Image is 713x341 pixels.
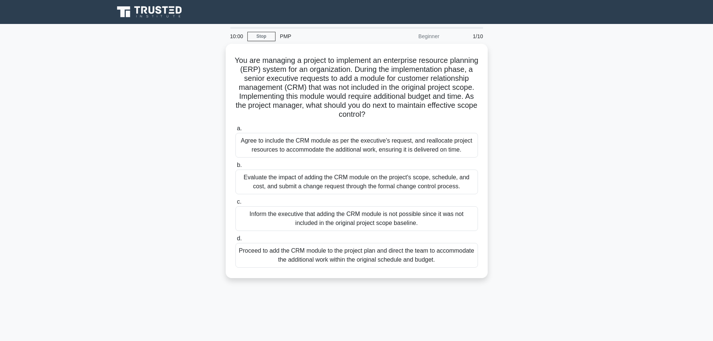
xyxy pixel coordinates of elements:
[235,206,478,231] div: Inform the executive that adding the CRM module is not possible since it was not included in the ...
[237,125,242,131] span: a.
[235,170,478,194] div: Evaluate the impact of adding the CRM module on the project's scope, schedule, and cost, and subm...
[378,29,444,44] div: Beginner
[235,133,478,158] div: Agree to include the CRM module as per the executive's request, and reallocate project resources ...
[444,29,488,44] div: 1/10
[247,32,275,41] a: Stop
[226,29,247,44] div: 10:00
[237,198,241,205] span: c.
[235,243,478,268] div: Proceed to add the CRM module to the project plan and direct the team to accommodate the addition...
[237,162,242,168] span: b.
[275,29,378,44] div: PMP
[235,56,479,119] h5: You are managing a project to implement an enterprise resource planning (ERP) system for an organ...
[237,235,242,241] span: d.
